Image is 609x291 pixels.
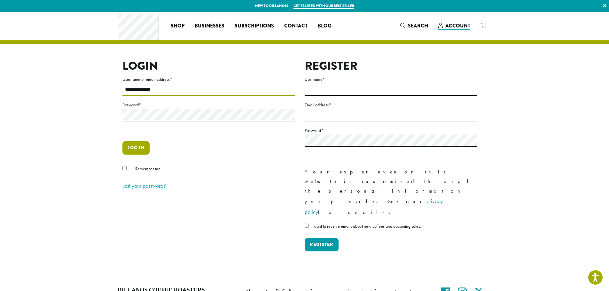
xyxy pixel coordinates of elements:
p: Your experience on this website is customized through the personal information you provide. See o... [305,167,477,218]
h2: Login [122,59,295,73]
span: Remember me [135,166,160,172]
span: Account [445,22,470,29]
label: Password [305,126,477,134]
span: Businesses [195,22,224,30]
h2: Register [305,59,477,73]
input: I want to receive emails about new coffees and upcoming sales. [305,224,309,228]
span: Contact [284,22,308,30]
span: Subscriptions [235,22,274,30]
span: Search [408,22,428,29]
span: Shop [171,22,184,30]
a: privacy policy [305,197,443,216]
button: Register [305,238,339,251]
span: Blog [318,22,331,30]
button: Log in [122,141,150,155]
label: Email address [305,101,477,109]
label: Password [122,101,295,109]
a: Get started with our best seller [293,3,354,9]
label: Username or email address [122,75,295,83]
label: Username [305,75,477,83]
a: Lost your password? [122,182,166,189]
a: Search [395,20,433,31]
span: I want to receive emails about new coffees and upcoming sales. [311,223,421,229]
a: Shop [166,21,190,31]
